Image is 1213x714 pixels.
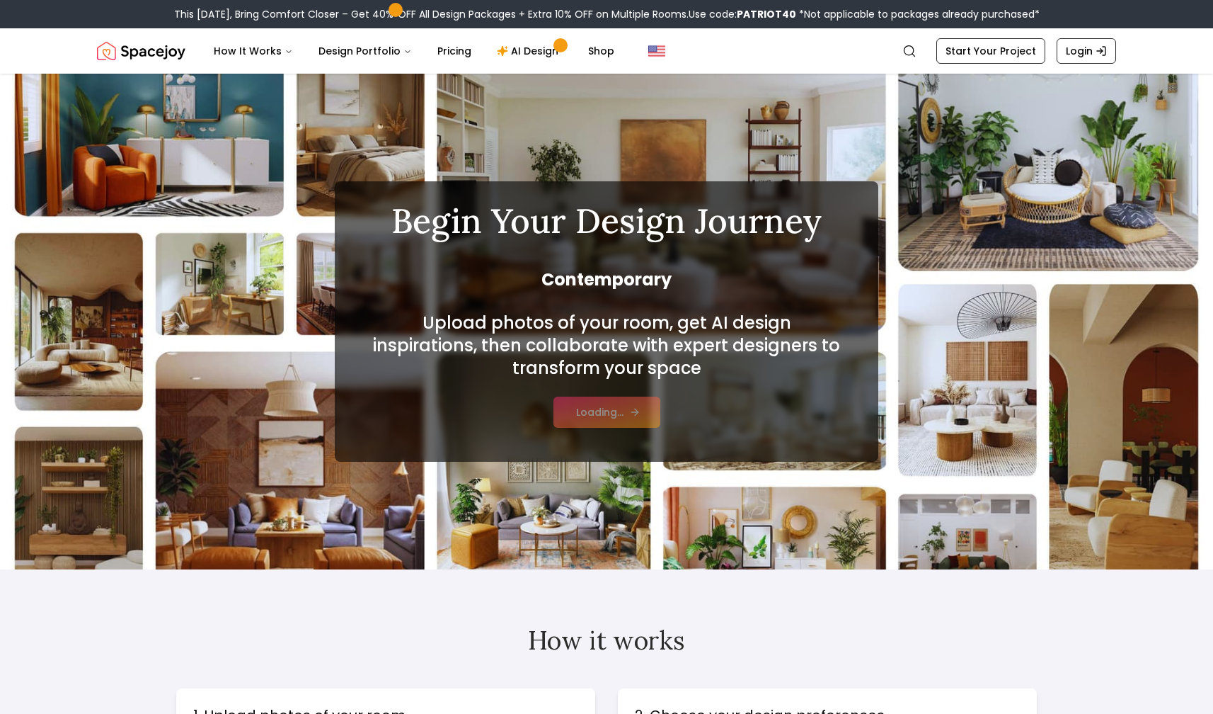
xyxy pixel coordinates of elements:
[202,37,304,65] button: How It Works
[1057,38,1116,64] a: Login
[176,626,1037,654] h2: How it works
[936,38,1045,64] a: Start Your Project
[369,204,844,238] h1: Begin Your Design Journey
[307,37,423,65] button: Design Portfolio
[202,37,626,65] nav: Main
[689,7,796,21] span: Use code:
[485,37,574,65] a: AI Design
[174,7,1040,21] div: This [DATE], Bring Comfort Closer – Get 40% OFF All Design Packages + Extra 10% OFF on Multiple R...
[369,312,844,380] h2: Upload photos of your room, get AI design inspirations, then collaborate with expert designers to...
[97,37,185,65] a: Spacejoy
[577,37,626,65] a: Shop
[97,28,1116,74] nav: Global
[369,268,844,291] span: Contemporary
[796,7,1040,21] span: *Not applicable to packages already purchased*
[737,7,796,21] b: PATRIOT40
[648,42,665,59] img: United States
[426,37,483,65] a: Pricing
[97,37,185,65] img: Spacejoy Logo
